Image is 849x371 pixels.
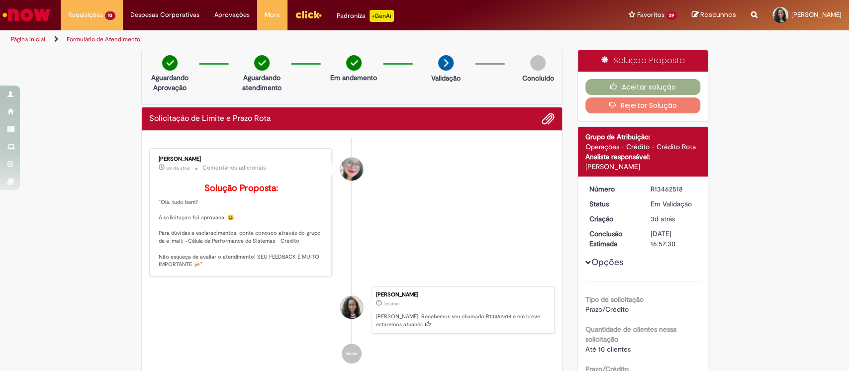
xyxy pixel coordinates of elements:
p: "Olá, tudo bem? A solicitação foi aprovada. 😀 Para dúvidas e esclarecimentos, conte conosco atrav... [159,184,324,269]
p: Aguardando Aprovação [146,73,194,93]
p: Em andamento [330,73,377,83]
div: Em Validação [651,199,697,209]
img: check-circle-green.png [162,55,178,71]
div: [PERSON_NAME] [585,162,700,172]
span: 3d atrás [383,301,399,307]
dt: Status [582,199,643,209]
div: Padroniza [337,10,394,22]
div: Analista responsável: [585,152,700,162]
img: click_logo_yellow_360x200.png [295,7,322,22]
li: Victoria Ribeiro Vergilio [149,286,555,334]
span: 29 [666,11,677,20]
span: Despesas Corporativas [130,10,199,20]
p: +GenAi [370,10,394,22]
a: Página inicial [11,35,45,43]
span: Até 10 clientes [585,345,631,354]
span: Rascunhos [700,10,736,19]
img: check-circle-green.png [254,55,270,71]
div: [DATE] 16:57:30 [651,229,697,249]
p: Aguardando atendimento [238,73,286,93]
ul: Trilhas de página [7,30,559,49]
img: check-circle-green.png [346,55,362,71]
dt: Criação [582,214,643,224]
div: Victoria Ribeiro Vergilio [340,296,363,319]
b: Quantidade de clientes nessa solicitação [585,325,676,344]
p: Concluído [522,73,554,83]
dt: Conclusão Estimada [582,229,643,249]
span: Prazo/Crédito [585,305,629,314]
span: More [265,10,280,20]
div: Operações - Crédito - Crédito Rota [585,142,700,152]
time: 29/08/2025 13:57:26 [383,301,399,307]
img: img-circle-grey.png [530,55,546,71]
span: um dia atrás [166,165,190,171]
img: arrow-next.png [438,55,454,71]
div: Franciele Fernanda Melo dos Santos [340,158,363,181]
p: Validação [431,73,461,83]
div: [PERSON_NAME] [159,156,324,162]
a: Formulário de Atendimento [67,35,140,43]
span: Aprovações [214,10,250,20]
dt: Número [582,184,643,194]
time: 30/08/2025 16:11:46 [166,165,190,171]
span: Requisições [68,10,103,20]
p: [PERSON_NAME]! Recebemos seu chamado R13462518 e em breve estaremos atuando. [376,313,549,328]
div: [PERSON_NAME] [376,292,549,298]
a: Rascunhos [692,10,736,20]
span: 10 [105,11,115,20]
button: Aceitar solução [585,79,700,95]
div: Solução Proposta [578,50,708,72]
img: ServiceNow [1,5,52,25]
small: Comentários adicionais [202,164,266,172]
div: Grupo de Atribuição: [585,132,700,142]
h2: Solicitação de Limite e Prazo Rota Histórico de tíquete [149,114,271,123]
div: R13462518 [651,184,697,194]
button: Adicionar anexos [542,112,555,125]
b: Tipo de solicitação [585,295,644,304]
button: Rejeitar Solução [585,97,700,113]
span: Favoritos [637,10,664,20]
span: [PERSON_NAME] [791,10,842,19]
time: 29/08/2025 13:57:26 [651,214,675,223]
b: Solução Proposta: [204,183,278,194]
span: 3d atrás [651,214,675,223]
div: 29/08/2025 13:57:26 [651,214,697,224]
